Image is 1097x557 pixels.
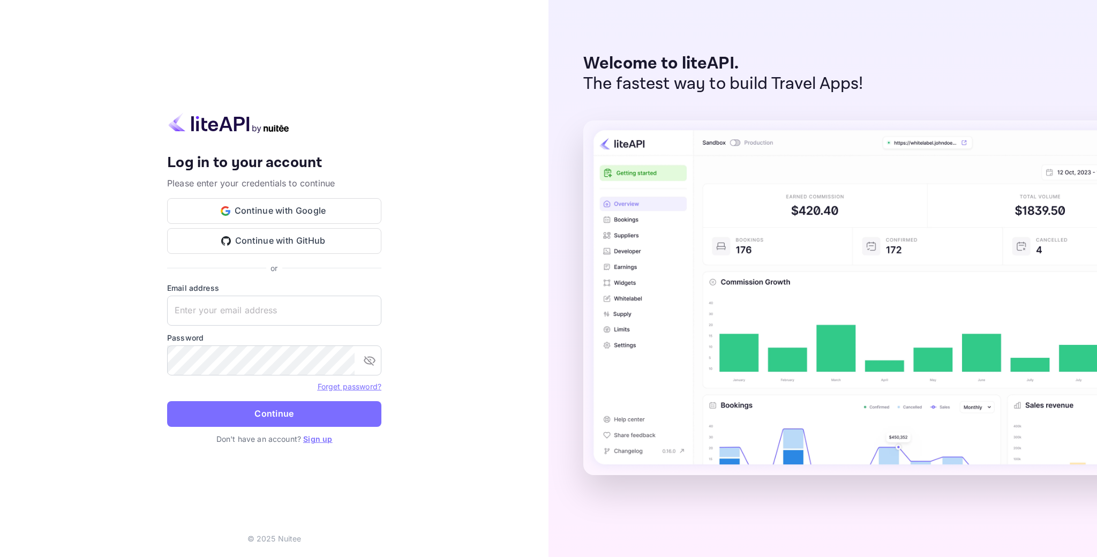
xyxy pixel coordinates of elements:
[167,332,381,343] label: Password
[167,154,381,172] h4: Log in to your account
[318,381,381,392] a: Forget password?
[303,434,332,443] a: Sign up
[167,401,381,427] button: Continue
[318,382,381,391] a: Forget password?
[167,433,381,445] p: Don't have an account?
[167,177,381,190] p: Please enter your credentials to continue
[167,228,381,254] button: Continue with GitHub
[167,296,381,326] input: Enter your email address
[167,282,381,293] label: Email address
[271,262,277,274] p: or
[167,112,290,133] img: liteapi
[583,54,863,74] p: Welcome to liteAPI.
[359,350,380,371] button: toggle password visibility
[167,198,381,224] button: Continue with Google
[583,74,863,94] p: The fastest way to build Travel Apps!
[247,533,302,544] p: © 2025 Nuitee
